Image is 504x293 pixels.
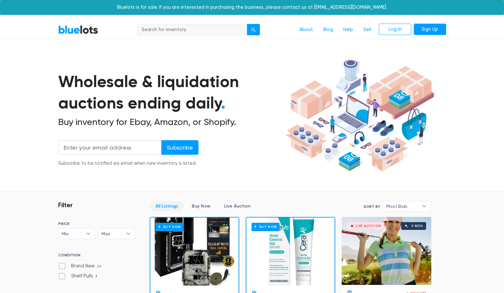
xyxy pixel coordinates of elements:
input: Subscribe [161,140,198,155]
h2: Buy inventory for Ebay, Amazon, or Shopify. [58,117,283,128]
div: Live Auction [356,224,381,228]
span: 3 [93,274,99,279]
a: Live Auction 0 bids [342,217,431,285]
span: 24 [95,264,104,269]
a: BlueLots [58,25,98,34]
a: About [294,24,318,36]
a: Sell [358,24,376,36]
div: 0 bids [411,224,423,228]
label: Brand New [58,263,104,270]
label: Sort By [363,204,380,209]
b: ▾ [122,229,135,239]
a: Log In [379,24,411,35]
a: Blog [318,24,338,36]
label: Shelf Pulls [58,273,99,280]
div: Subscribe to be notified via email when new inventory is listed. [58,160,198,167]
input: Enter your email address [58,140,162,155]
input: Search for inventory [137,24,247,36]
span: Max [102,229,123,239]
span: Min [62,229,83,239]
a: Buy Now [186,201,216,211]
span: Most Bids [386,201,419,211]
a: Buy Now [246,218,335,286]
h1: Wholesale & liquidation auctions ending daily [58,71,283,114]
a: Help [338,24,358,36]
h6: Buy Now [252,223,280,231]
a: Sign Up [414,24,446,35]
h6: PRICE [58,221,135,226]
a: Buy Now [150,218,239,286]
b: ▾ [81,229,95,239]
h6: CONDITION [58,253,135,260]
img: hero-ee84e7d0318cb26816c560f6b4441b76977f77a177738b4e94f68c95b2b83dbb.png [283,57,436,175]
h3: Filter [58,201,73,209]
b: ▾ [417,201,431,211]
span: . [221,93,225,113]
a: All Listings [150,201,184,211]
a: Live Auction [219,201,256,211]
h6: Buy Now [155,223,184,231]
